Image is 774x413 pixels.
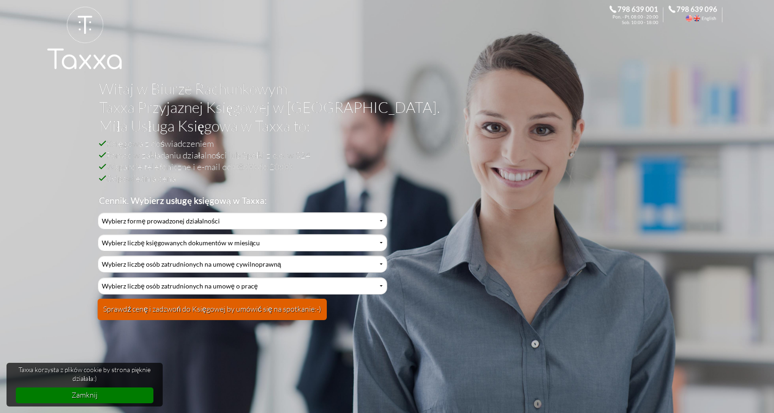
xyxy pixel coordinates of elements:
[609,6,668,24] div: Zadzwoń do Księgowej. 798 639 001
[99,79,666,138] h1: Witaj w Biurze Rachunkowym Taxxa Przyjaznej Księgowej w [GEOGRAPHIC_DATA]. Miła Usługa Księgowa w...
[98,212,387,326] div: Cennik Usług Księgowych Przyjaznej Księgowej w Biurze Rachunkowym Taxxa
[16,387,154,403] a: dismiss cookie message
[668,6,728,24] div: Call the Accountant. 798 639 096
[99,138,666,206] h2: Księgowa z doświadczeniem Pomoc w zakładaniu działalności lub Spółki z o.o. w S24 Wsparcie telefo...
[7,363,163,406] div: cookieconsent
[99,195,267,206] b: Cennik. Wybierz usługę księgową w Taxxa:
[16,365,154,383] span: Taxxa korzysta z plików cookie by strona pięknie działała:)
[98,299,327,320] button: Sprawdź cenę i zadzwoń do Księgowej by umówić się na spotkanie:-)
